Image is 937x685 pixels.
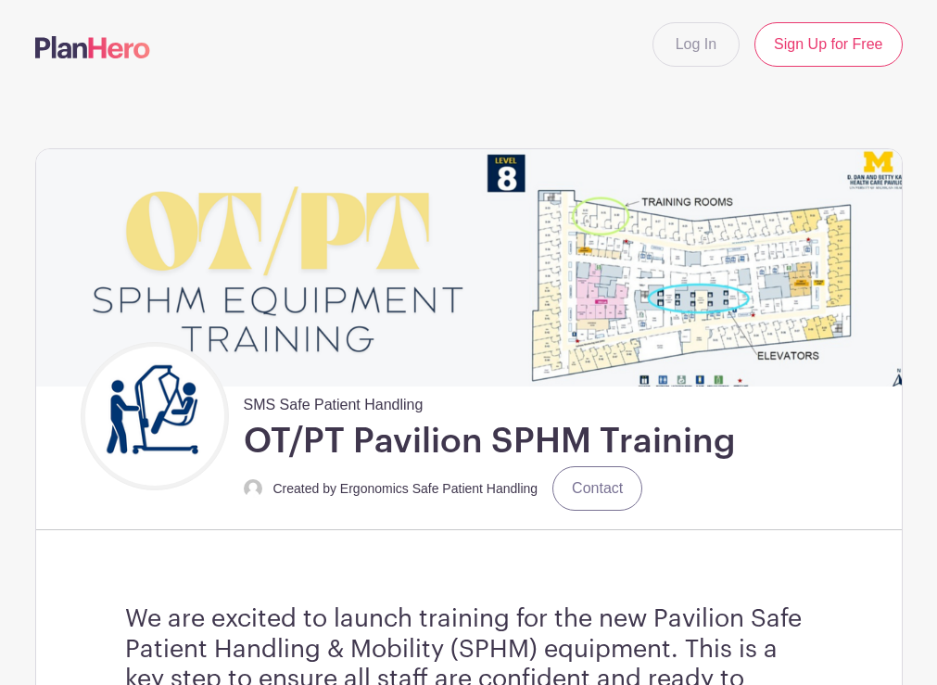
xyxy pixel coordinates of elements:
img: logo-507f7623f17ff9eddc593b1ce0a138ce2505c220e1c5a4e2b4648c50719b7d32.svg [35,36,150,58]
a: Log In [652,22,740,67]
a: Contact [552,466,642,511]
small: Created by Ergonomics Safe Patient Handling [273,481,538,496]
a: Sign Up for Free [754,22,902,67]
img: Untitled%20design.png [85,347,224,486]
img: event_banner_9671.png [36,149,902,387]
span: SMS Safe Patient Handling [244,387,424,416]
h1: OT/PT Pavilion SPHM Training [244,420,736,463]
img: default-ce2991bfa6775e67f084385cd625a349d9dcbb7a52a09fb2fda1e96e2d18dcdb.png [244,479,262,498]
